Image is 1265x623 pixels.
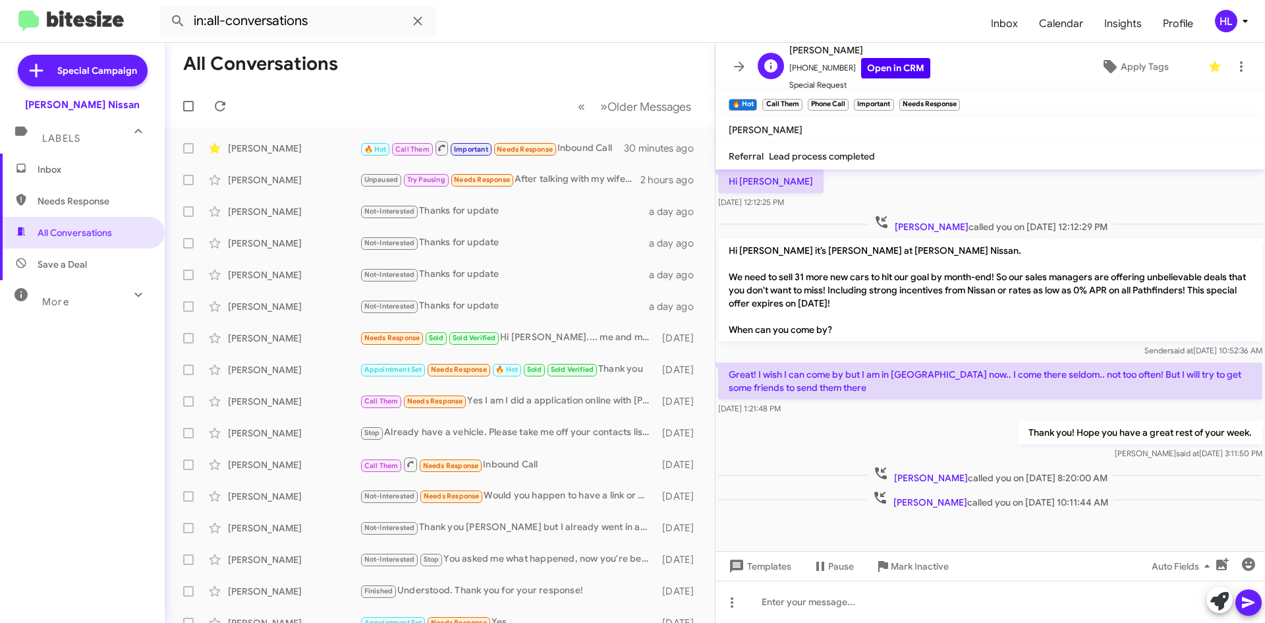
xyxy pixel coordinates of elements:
[789,78,930,92] span: Special Request
[38,163,150,176] span: Inbox
[1028,5,1094,43] a: Calendar
[867,490,1113,509] span: called you on [DATE] 10:11:44 AM
[228,458,360,471] div: [PERSON_NAME]
[1141,554,1225,578] button: Auto Fields
[600,98,607,115] span: »
[895,221,969,233] span: [PERSON_NAME]
[1152,554,1215,578] span: Auto Fields
[578,98,585,115] span: «
[364,239,415,247] span: Not-Interested
[495,365,518,374] span: 🔥 Hot
[364,270,415,279] span: Not-Interested
[364,207,415,216] span: Not-Interested
[729,150,764,162] span: Referral
[423,461,479,470] span: Needs Response
[228,363,360,376] div: [PERSON_NAME]
[159,5,436,37] input: Search
[364,492,415,500] span: Not-Interested
[364,429,380,437] span: Stop
[802,554,864,578] button: Pause
[894,472,968,484] span: [PERSON_NAME]
[861,58,930,78] a: Open in CRM
[25,98,140,111] div: [PERSON_NAME] Nissan
[228,237,360,250] div: [PERSON_NAME]
[364,365,422,374] span: Appointment Set
[360,267,649,282] div: Thanks for update
[1115,448,1262,458] span: [PERSON_NAME] [DATE] 3:11:50 PM
[360,456,656,473] div: Inbound Call
[656,332,704,345] div: [DATE]
[57,64,137,77] span: Special Campaign
[854,99,893,111] small: Important
[1094,5,1152,43] a: Insights
[1215,10,1237,32] div: HL
[228,521,360,535] div: [PERSON_NAME]
[868,214,1113,233] span: called you on [DATE] 12:12:29 PM
[828,554,854,578] span: Pause
[649,205,704,218] div: a day ago
[726,554,791,578] span: Templates
[1176,448,1199,458] span: said at
[656,521,704,535] div: [DATE]
[364,555,415,564] span: Not-Interested
[228,173,360,187] div: [PERSON_NAME]
[424,492,480,500] span: Needs Response
[656,553,704,566] div: [DATE]
[360,583,656,599] div: Understood. Thank you for your response!
[656,395,704,408] div: [DATE]
[360,520,656,535] div: Thank you [PERSON_NAME] but I already went in and spoke with [PERSON_NAME]
[1018,421,1262,444] p: Thank you! Hope you have a great rest of your week.
[18,55,148,86] a: Special Campaign
[729,99,757,111] small: 🔥 Hot
[1204,10,1251,32] button: HL
[360,235,649,251] div: Thanks for update
[893,496,967,508] span: [PERSON_NAME]
[769,150,875,162] span: Lead process completed
[38,226,112,239] span: All Conversations
[360,552,656,567] div: You asked me what happened, now you're being condescending. I already knew that, your salesman ex...
[570,93,593,120] button: Previous
[718,239,1262,341] p: Hi [PERSON_NAME] it’s [PERSON_NAME] at [PERSON_NAME] Nissan. We need to sell 31 more new cars to ...
[656,585,704,598] div: [DATE]
[808,99,849,111] small: Phone Call
[364,145,387,154] span: 🔥 Hot
[395,145,430,154] span: Call Them
[364,397,399,405] span: Call Them
[649,237,704,250] div: a day ago
[407,175,445,184] span: Try Pausing
[360,425,656,440] div: Already have a vehicle. Please take me off your contacts list. thank you
[360,204,649,219] div: Thanks for update
[729,124,802,136] span: [PERSON_NAME]
[551,365,594,374] span: Sold Verified
[360,140,625,156] div: Inbound Call
[864,554,959,578] button: Mark Inactive
[364,175,399,184] span: Unpaused
[625,142,704,155] div: 30 minutes ago
[656,363,704,376] div: [DATE]
[718,197,784,207] span: [DATE] 12:12:25 PM
[718,169,824,193] p: Hi [PERSON_NAME]
[364,302,415,311] span: Not-Interested
[571,93,699,120] nav: Page navigation example
[980,5,1028,43] a: Inbox
[228,553,360,566] div: [PERSON_NAME]
[656,427,704,440] div: [DATE]
[718,363,1262,400] p: Great! I wish I can come by but I am in [GEOGRAPHIC_DATA] now.. I come there seldom.. not too oft...
[429,334,444,342] span: Sold
[1152,5,1204,43] a: Profile
[431,365,487,374] span: Needs Response
[364,587,393,595] span: Finished
[42,133,80,144] span: Labels
[649,300,704,313] div: a day ago
[228,332,360,345] div: [PERSON_NAME]
[228,268,360,282] div: [PERSON_NAME]
[360,489,656,504] div: Would you happen to have a link or pictures of your inventory? Thanks
[364,334,420,342] span: Needs Response
[454,175,510,184] span: Needs Response
[228,427,360,440] div: [PERSON_NAME]
[364,461,399,470] span: Call Them
[38,258,87,271] span: Save a Deal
